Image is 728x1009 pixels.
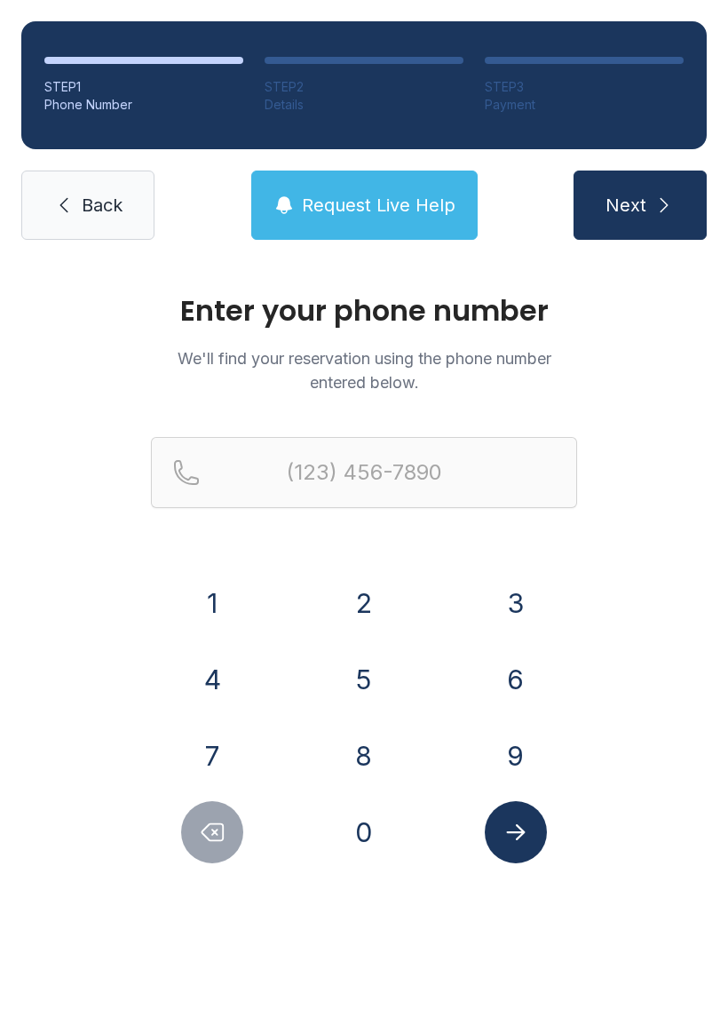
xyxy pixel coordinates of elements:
[181,572,243,634] button: 1
[151,437,577,508] input: Reservation phone number
[485,572,547,634] button: 3
[485,96,684,114] div: Payment
[485,725,547,787] button: 9
[181,648,243,711] button: 4
[333,648,395,711] button: 5
[44,96,243,114] div: Phone Number
[333,801,395,863] button: 0
[151,346,577,394] p: We'll find your reservation using the phone number entered below.
[151,297,577,325] h1: Enter your phone number
[82,193,123,218] span: Back
[265,96,463,114] div: Details
[333,725,395,787] button: 8
[333,572,395,634] button: 2
[485,78,684,96] div: STEP 3
[44,78,243,96] div: STEP 1
[181,725,243,787] button: 7
[485,801,547,863] button: Submit lookup form
[605,193,646,218] span: Next
[485,648,547,711] button: 6
[302,193,455,218] span: Request Live Help
[181,801,243,863] button: Delete number
[265,78,463,96] div: STEP 2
